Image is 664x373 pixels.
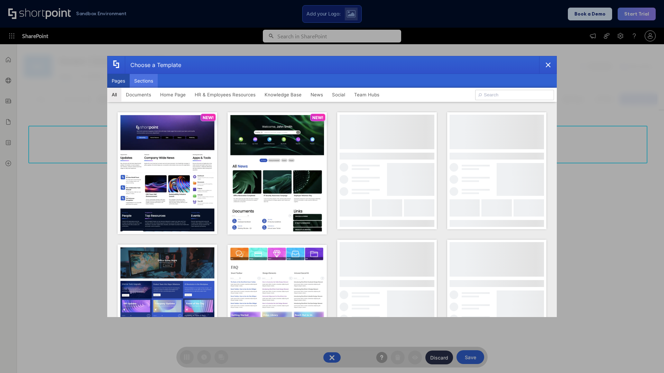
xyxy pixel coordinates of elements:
[107,74,130,88] button: Pages
[350,88,384,102] button: Team Hubs
[203,115,214,120] p: NEW!
[190,88,260,102] button: HR & Employees Resources
[107,88,121,102] button: All
[125,56,181,74] div: Choose a Template
[156,88,190,102] button: Home Page
[475,90,554,100] input: Search
[260,88,306,102] button: Knowledge Base
[107,56,557,317] div: template selector
[629,340,664,373] iframe: Chat Widget
[306,88,328,102] button: News
[121,88,156,102] button: Documents
[312,115,323,120] p: NEW!
[328,88,350,102] button: Social
[130,74,158,88] button: Sections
